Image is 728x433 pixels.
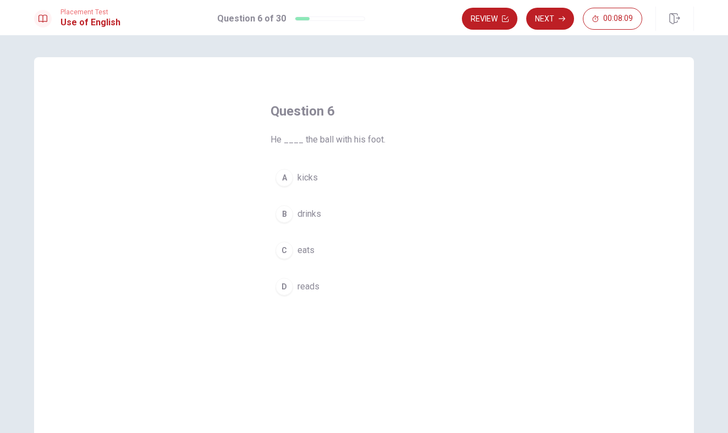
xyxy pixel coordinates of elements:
span: reads [297,280,319,293]
div: C [275,242,293,259]
button: Ceats [271,237,457,264]
button: Bdrinks [271,200,457,228]
button: Akicks [271,164,457,191]
h4: Question 6 [271,102,457,120]
div: A [275,169,293,187]
span: kicks [297,171,318,184]
span: Placement Test [60,8,120,16]
span: eats [297,244,315,257]
button: Review [462,8,517,30]
button: Next [526,8,574,30]
h1: Question 6 of 30 [217,12,286,25]
button: Dreads [271,273,457,300]
span: drinks [297,207,321,221]
div: B [275,205,293,223]
h1: Use of English [60,16,120,29]
div: D [275,278,293,295]
span: 00:08:09 [603,14,633,23]
button: 00:08:09 [583,8,642,30]
span: He ____ the ball with his foot. [271,133,457,146]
